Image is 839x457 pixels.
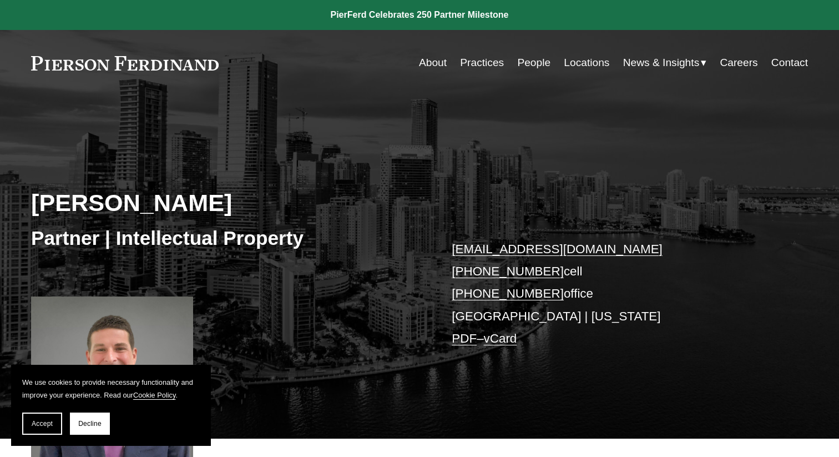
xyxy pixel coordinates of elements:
[720,52,757,73] a: Careers
[623,53,700,73] span: News & Insights
[564,52,609,73] a: Locations
[70,413,110,435] button: Decline
[452,242,662,256] a: [EMAIL_ADDRESS][DOMAIN_NAME]
[460,52,504,73] a: Practices
[133,391,176,399] a: Cookie Policy
[31,226,419,250] h3: Partner | Intellectual Property
[419,52,447,73] a: About
[32,420,53,428] span: Accept
[11,365,211,446] section: Cookie banner
[517,52,550,73] a: People
[452,264,564,278] a: [PHONE_NUMBER]
[771,52,808,73] a: Contact
[31,188,419,217] h2: [PERSON_NAME]
[22,376,200,401] p: We use cookies to provide necessary functionality and improve your experience. Read our .
[452,238,775,350] p: cell office [GEOGRAPHIC_DATA] | [US_STATE] –
[623,52,707,73] a: folder dropdown
[484,332,517,345] a: vCard
[22,413,62,435] button: Accept
[452,287,564,300] a: [PHONE_NUMBER]
[452,332,477,345] a: PDF
[78,420,102,428] span: Decline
